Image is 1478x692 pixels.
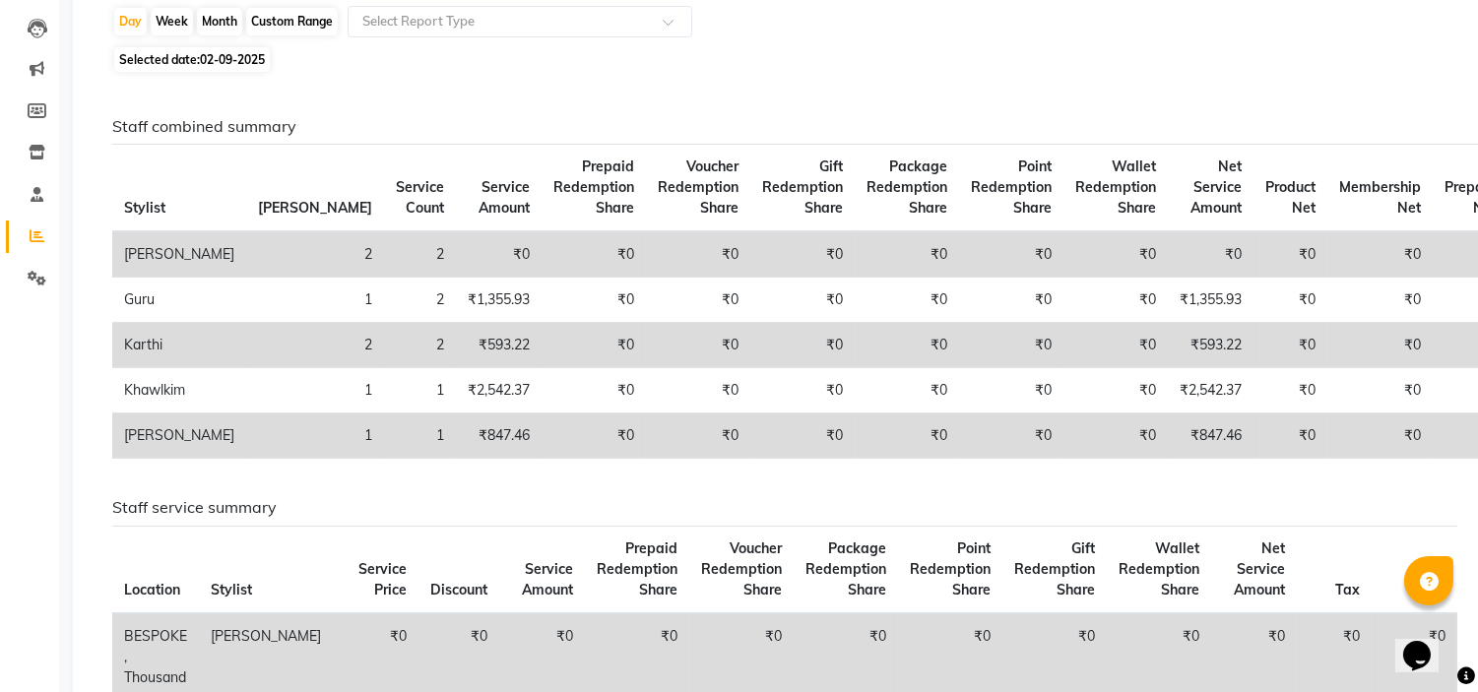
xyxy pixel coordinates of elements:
[358,560,407,598] span: Service Price
[855,413,959,459] td: ₹0
[1253,231,1327,278] td: ₹0
[479,178,530,217] span: Service Amount
[542,323,646,368] td: ₹0
[112,117,1436,136] h6: Staff combined summary
[701,539,782,598] span: Voucher Redemption Share
[1395,613,1458,672] iframe: chat widget
[646,278,750,323] td: ₹0
[542,278,646,323] td: ₹0
[246,278,384,323] td: 1
[646,231,750,278] td: ₹0
[430,581,487,598] span: Discount
[750,413,855,459] td: ₹0
[1063,323,1168,368] td: ₹0
[151,8,193,35] div: Week
[959,368,1063,413] td: ₹0
[855,278,959,323] td: ₹0
[112,278,246,323] td: Guru
[1253,278,1327,323] td: ₹0
[855,368,959,413] td: ₹0
[750,323,855,368] td: ₹0
[197,8,242,35] div: Month
[1063,413,1168,459] td: ₹0
[750,368,855,413] td: ₹0
[1168,231,1253,278] td: ₹0
[456,231,542,278] td: ₹0
[646,413,750,459] td: ₹0
[646,368,750,413] td: ₹0
[855,231,959,278] td: ₹0
[456,413,542,459] td: ₹847.46
[396,178,444,217] span: Service Count
[971,157,1052,217] span: Point Redemption Share
[542,231,646,278] td: ₹0
[1190,157,1242,217] span: Net Service Amount
[1253,413,1327,459] td: ₹0
[1234,539,1285,598] span: Net Service Amount
[456,368,542,413] td: ₹2,542.37
[246,368,384,413] td: 1
[211,581,252,598] span: Stylist
[200,52,265,67] span: 02-09-2025
[384,278,456,323] td: 2
[959,278,1063,323] td: ₹0
[246,413,384,459] td: 1
[1168,278,1253,323] td: ₹1,355.93
[1265,178,1316,217] span: Product Net
[1063,368,1168,413] td: ₹0
[597,539,677,598] span: Prepaid Redemption Share
[750,278,855,323] td: ₹0
[1119,539,1199,598] span: Wallet Redemption Share
[1014,539,1095,598] span: Gift Redemption Share
[124,581,180,598] span: Location
[246,231,384,278] td: 2
[646,323,750,368] td: ₹0
[750,231,855,278] td: ₹0
[855,323,959,368] td: ₹0
[112,368,246,413] td: Khawlkim
[384,231,456,278] td: 2
[258,199,372,217] span: [PERSON_NAME]
[1327,231,1433,278] td: ₹0
[1335,581,1360,598] span: Tax
[456,278,542,323] td: ₹1,355.93
[112,231,246,278] td: [PERSON_NAME]
[246,323,384,368] td: 2
[1168,368,1253,413] td: ₹2,542.37
[384,368,456,413] td: 1
[246,8,338,35] div: Custom Range
[1063,278,1168,323] td: ₹0
[910,539,991,598] span: Point Redemption Share
[1327,368,1433,413] td: ₹0
[124,199,165,217] span: Stylist
[1063,231,1168,278] td: ₹0
[114,8,147,35] div: Day
[658,157,739,217] span: Voucher Redemption Share
[1168,413,1253,459] td: ₹847.46
[959,231,1063,278] td: ₹0
[1339,178,1421,217] span: Membership Net
[1168,323,1253,368] td: ₹593.22
[1253,368,1327,413] td: ₹0
[1327,413,1433,459] td: ₹0
[542,368,646,413] td: ₹0
[553,157,634,217] span: Prepaid Redemption Share
[867,157,947,217] span: Package Redemption Share
[112,413,246,459] td: [PERSON_NAME]
[1075,157,1156,217] span: Wallet Redemption Share
[1327,323,1433,368] td: ₹0
[456,323,542,368] td: ₹593.22
[762,157,843,217] span: Gift Redemption Share
[959,323,1063,368] td: ₹0
[112,323,246,368] td: Karthi
[384,323,456,368] td: 2
[112,498,1436,517] h6: Staff service summary
[522,560,573,598] span: Service Amount
[384,413,456,459] td: 1
[805,539,886,598] span: Package Redemption Share
[542,413,646,459] td: ₹0
[1253,323,1327,368] td: ₹0
[114,47,270,72] span: Selected date:
[1327,278,1433,323] td: ₹0
[959,413,1063,459] td: ₹0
